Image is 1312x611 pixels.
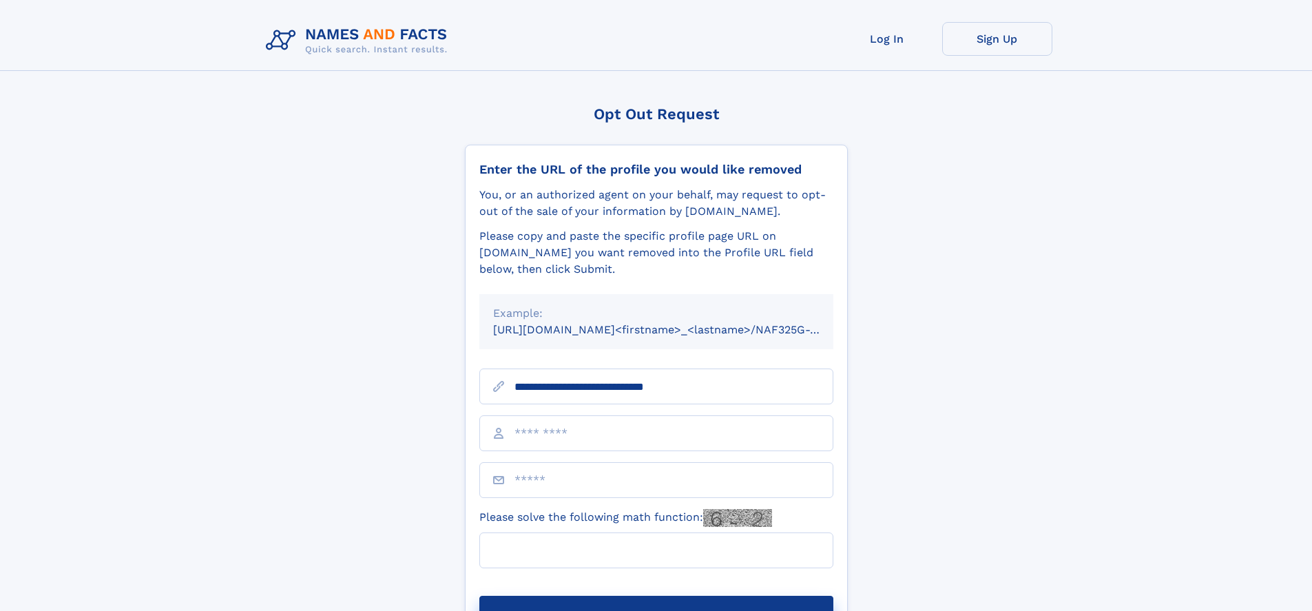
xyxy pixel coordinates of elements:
div: Enter the URL of the profile you would like removed [479,162,833,177]
div: Opt Out Request [465,105,848,123]
label: Please solve the following math function: [479,509,772,527]
img: Logo Names and Facts [260,22,459,59]
div: Please copy and paste the specific profile page URL on [DOMAIN_NAME] you want removed into the Pr... [479,228,833,278]
div: Example: [493,305,820,322]
small: [URL][DOMAIN_NAME]<firstname>_<lastname>/NAF325G-xxxxxxxx [493,323,860,336]
div: You, or an authorized agent on your behalf, may request to opt-out of the sale of your informatio... [479,187,833,220]
a: Sign Up [942,22,1052,56]
a: Log In [832,22,942,56]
